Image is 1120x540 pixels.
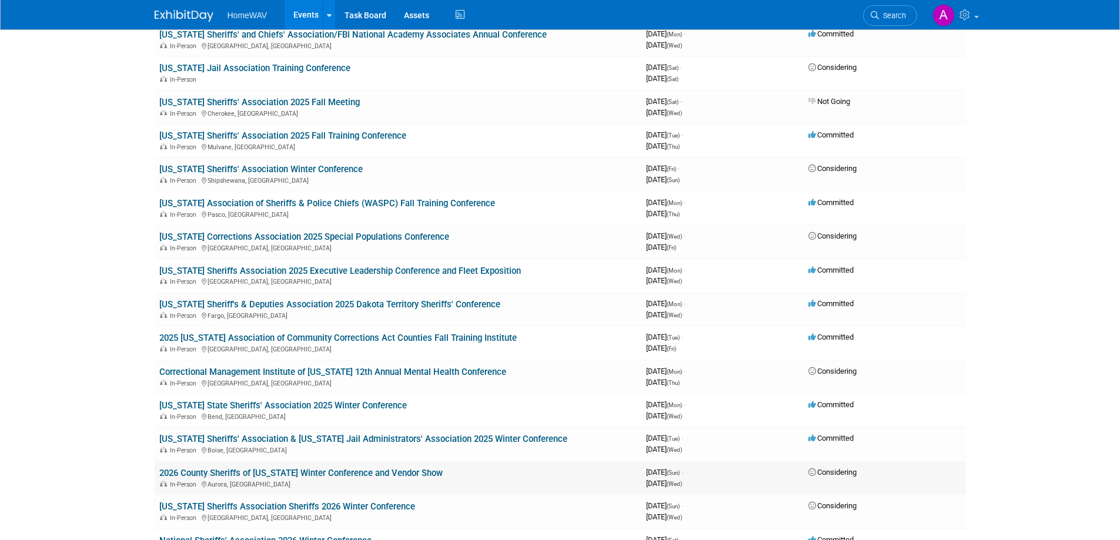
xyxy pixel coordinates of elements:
[159,479,637,488] div: Aurora, [GEOGRAPHIC_DATA]
[646,266,686,274] span: [DATE]
[681,333,683,341] span: -
[667,312,682,318] span: (Wed)
[646,198,686,207] span: [DATE]
[159,400,407,411] a: [US_STATE] State Sheriffs' Association 2025 Winter Conference
[879,11,906,20] span: Search
[160,244,167,250] img: In-Person Event
[159,41,637,50] div: [GEOGRAPHIC_DATA], [GEOGRAPHIC_DATA]
[808,266,854,274] span: Committed
[159,209,637,219] div: Pasco, [GEOGRAPHIC_DATA]
[160,312,167,318] img: In-Person Event
[159,266,521,276] a: [US_STATE] Sheriffs Association 2025 Executive Leadership Conference and Fleet Exposition
[646,468,683,477] span: [DATE]
[684,367,686,375] span: -
[160,177,167,183] img: In-Person Event
[681,130,683,139] span: -
[667,65,678,71] span: (Sat)
[159,333,517,343] a: 2025 [US_STATE] Association of Community Corrections Act Counties Fall Training Institute
[170,380,200,387] span: In-Person
[159,468,443,478] a: 2026 County Sheriffs of [US_STATE] Winter Conference and Vendor Show
[170,211,200,219] span: In-Person
[646,400,686,409] span: [DATE]
[932,4,955,26] img: Amanda Jasper
[667,514,682,521] span: (Wed)
[808,232,857,240] span: Considering
[684,299,686,308] span: -
[667,267,682,274] span: (Mon)
[678,164,680,173] span: -
[646,445,682,454] span: [DATE]
[684,198,686,207] span: -
[684,400,686,409] span: -
[159,198,495,209] a: [US_STATE] Association of Sheriffs & Police Chiefs (WASPC) Fall Training Conference
[667,503,680,509] span: (Sun)
[808,367,857,375] span: Considering
[684,232,686,240] span: -
[160,413,167,419] img: In-Person Event
[808,468,857,477] span: Considering
[170,143,200,151] span: In-Person
[646,378,680,387] span: [DATE]
[159,299,500,310] a: [US_STATE] Sheriff's & Deputies Association 2025 Dakota Territory Sheriffs' Conference
[646,276,682,285] span: [DATE]
[646,130,683,139] span: [DATE]
[681,434,683,442] span: -
[808,29,854,38] span: Committed
[646,333,683,341] span: [DATE]
[808,63,857,72] span: Considering
[646,142,680,150] span: [DATE]
[159,142,637,151] div: Mulvane, [GEOGRAPHIC_DATA]
[808,164,857,173] span: Considering
[159,175,637,185] div: Shipshewana, [GEOGRAPHIC_DATA]
[159,97,360,108] a: [US_STATE] Sheriffs' Association 2025 Fall Meeting
[160,278,167,284] img: In-Person Event
[170,42,200,50] span: In-Person
[170,346,200,353] span: In-Person
[646,29,686,38] span: [DATE]
[684,266,686,274] span: -
[667,301,682,307] span: (Mon)
[667,42,682,49] span: (Wed)
[159,232,449,242] a: [US_STATE] Corrections Association 2025 Special Populations Conference
[646,299,686,308] span: [DATE]
[228,11,268,20] span: HomeWAV
[646,310,682,319] span: [DATE]
[646,164,680,173] span: [DATE]
[170,76,200,83] span: In-Person
[646,41,682,49] span: [DATE]
[667,244,676,251] span: (Fri)
[160,514,167,520] img: In-Person Event
[170,278,200,286] span: In-Person
[681,468,683,477] span: -
[159,243,637,252] div: [GEOGRAPHIC_DATA], [GEOGRAPHIC_DATA]
[159,501,415,512] a: [US_STATE] Sheriffs Association Sheriffs 2026 Winter Conference
[646,434,683,442] span: [DATE]
[808,130,854,139] span: Committed
[159,130,406,141] a: [US_STATE] Sheriffs' Association 2025 Fall Training Conference
[667,469,680,476] span: (Sun)
[160,211,167,217] img: In-Person Event
[646,243,676,251] span: [DATE]
[667,76,678,82] span: (Sat)
[159,29,547,40] a: [US_STATE] Sheriffs' and Chiefs' Association/FBI National Academy Associates Annual Conference
[667,402,682,408] span: (Mon)
[159,378,637,387] div: [GEOGRAPHIC_DATA], [GEOGRAPHIC_DATA]
[646,367,686,375] span: [DATE]
[160,380,167,385] img: In-Person Event
[667,132,680,139] span: (Tue)
[160,110,167,116] img: In-Person Event
[159,445,637,454] div: Boise, [GEOGRAPHIC_DATA]
[667,447,682,453] span: (Wed)
[680,97,682,106] span: -
[681,501,683,510] span: -
[667,233,682,240] span: (Wed)
[159,512,637,522] div: [GEOGRAPHIC_DATA], [GEOGRAPHIC_DATA]
[170,244,200,252] span: In-Person
[667,166,676,172] span: (Fri)
[808,299,854,308] span: Committed
[159,276,637,286] div: [GEOGRAPHIC_DATA], [GEOGRAPHIC_DATA]
[667,346,676,352] span: (Fri)
[667,110,682,116] span: (Wed)
[170,110,200,118] span: In-Person
[680,63,682,72] span: -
